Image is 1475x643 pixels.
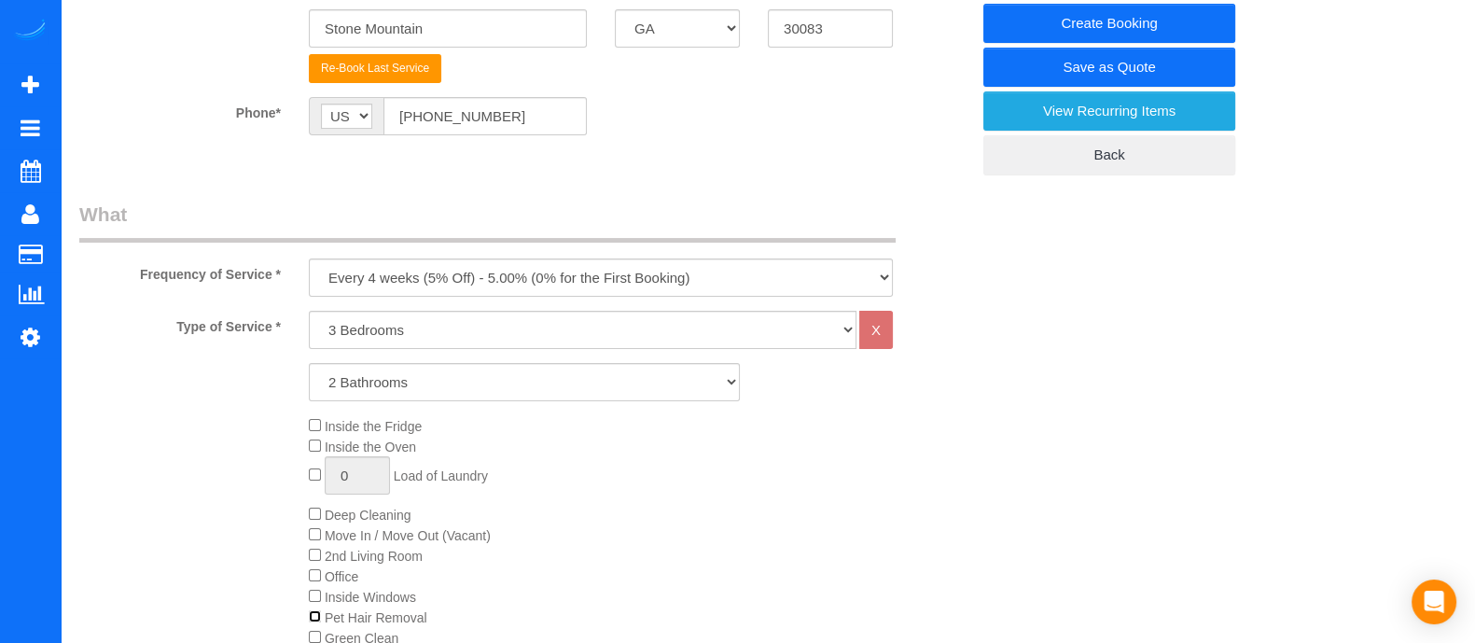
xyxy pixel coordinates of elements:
[65,311,295,336] label: Type of Service *
[65,259,295,284] label: Frequency of Service *
[394,468,488,483] span: Load of Laundry
[65,97,295,122] label: Phone*
[325,549,423,564] span: 2nd Living Room
[983,91,1235,131] a: View Recurring Items
[983,4,1235,43] a: Create Booking
[983,48,1235,87] a: Save as Quote
[325,508,411,523] span: Deep Cleaning
[79,201,896,243] legend: What
[383,97,587,135] input: Phone*
[325,419,422,434] span: Inside the Fridge
[325,528,491,543] span: Move In / Move Out (Vacant)
[325,610,427,625] span: Pet Hair Removal
[309,54,441,83] button: Re-Book Last Service
[325,440,416,454] span: Inside the Oven
[768,9,893,48] input: Zip Code*
[11,19,49,45] img: Automaid Logo
[983,135,1235,175] a: Back
[325,590,416,605] span: Inside Windows
[325,569,358,584] span: Office
[309,9,587,48] input: City*
[1412,580,1456,624] div: Open Intercom Messenger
